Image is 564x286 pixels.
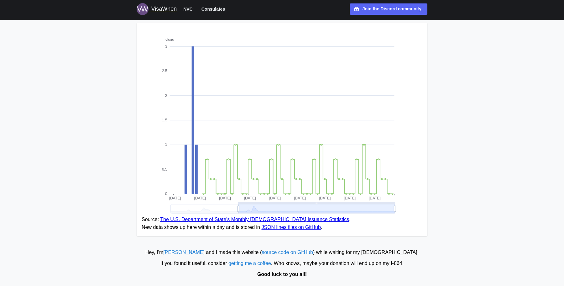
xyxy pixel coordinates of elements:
a: getting me a coffee [228,261,271,266]
text: visas [165,38,174,42]
a: Logo for VisaWhen VisaWhen [137,3,177,15]
text: 1 [165,142,167,147]
text: [DATE] [194,196,206,200]
a: source code on GitHub [262,250,313,255]
text: [DATE] [269,196,281,200]
div: If you found it useful, consider . Who knows, maybe your donation will end up on my I‑864. [3,260,561,267]
text: 0 [165,192,167,196]
div: Good luck to you all! [3,271,561,278]
text: [DATE] [294,196,306,200]
text: 0.5 [162,167,167,171]
text: 1.5 [162,118,167,122]
a: Join the Discord community [350,3,427,15]
div: Hey, I’m and I made this website ( ) while waiting for my [DEMOGRAPHIC_DATA]. [3,249,561,257]
text: [DATE] [244,196,256,200]
span: Consulates [201,5,225,13]
button: Consulates [199,5,228,13]
text: [DATE] [319,196,331,200]
text: [DATE] [219,196,231,200]
text: 2 [165,93,167,98]
a: [PERSON_NAME] [163,250,205,255]
div: VisaWhen [151,5,177,13]
span: NVC [183,5,193,13]
text: [DATE] [369,196,381,200]
text: [DATE] [169,196,181,200]
img: Logo for VisaWhen [137,3,149,15]
figcaption: Source: . New data shows up here within a day and is stored in . [142,216,422,231]
button: NVC [180,5,196,13]
a: The U.S. Department of State’s Monthly [DEMOGRAPHIC_DATA] Issuance Statistics [160,217,349,222]
text: 3 [165,44,167,49]
text: [DATE] [344,196,356,200]
a: JSON lines files on GitHub [261,225,321,230]
div: Join the Discord community [363,6,421,13]
text: 2.5 [162,69,167,73]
